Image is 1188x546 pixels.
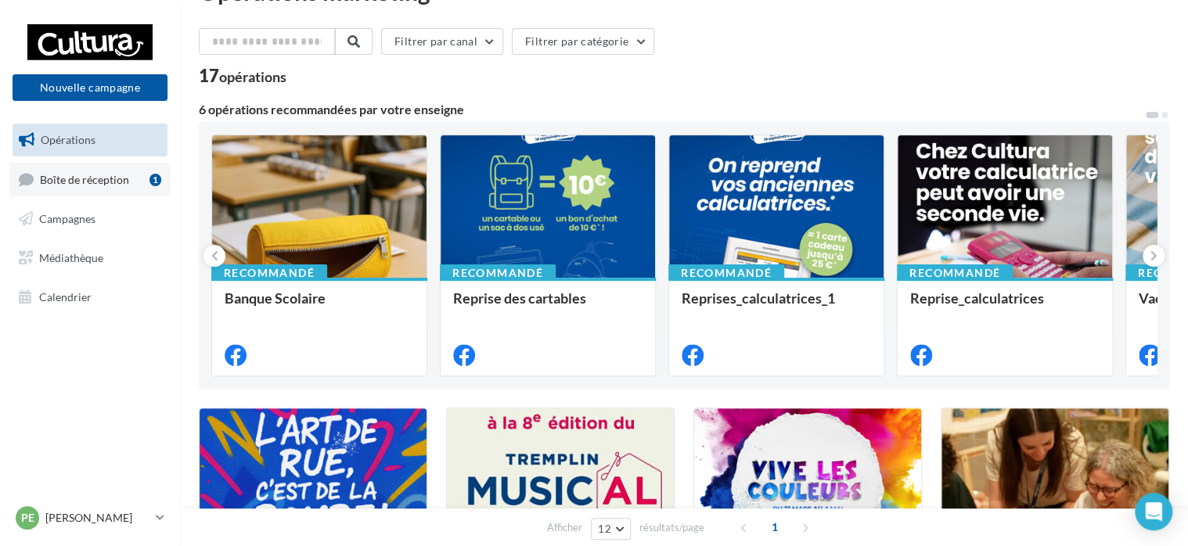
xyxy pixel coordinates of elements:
[668,264,784,282] div: Recommandé
[1135,493,1172,530] div: Open Intercom Messenger
[598,523,611,535] span: 12
[39,251,103,264] span: Médiathèque
[39,212,95,225] span: Campagnes
[910,289,1044,307] span: Reprise_calculatrices
[211,264,327,282] div: Recommandé
[897,264,1013,282] div: Recommandé
[762,515,787,540] span: 1
[225,289,326,307] span: Banque Scolaire
[199,67,286,84] div: 17
[9,203,171,235] a: Campagnes
[149,174,161,186] div: 1
[639,520,704,535] span: résultats/page
[9,163,171,196] a: Boîte de réception1
[219,70,286,84] div: opérations
[9,281,171,314] a: Calendrier
[591,518,631,540] button: 12
[41,133,95,146] span: Opérations
[39,289,92,303] span: Calendrier
[682,289,835,307] span: Reprises_calculatrices_1
[199,103,1144,116] div: 6 opérations recommandées par votre enseigne
[440,264,556,282] div: Recommandé
[512,28,654,55] button: Filtrer par catégorie
[40,172,129,185] span: Boîte de réception
[13,503,167,533] a: Pe [PERSON_NAME]
[45,510,149,526] p: [PERSON_NAME]
[9,124,171,156] a: Opérations
[21,510,34,526] span: Pe
[381,28,503,55] button: Filtrer par canal
[547,520,582,535] span: Afficher
[9,242,171,275] a: Médiathèque
[453,289,586,307] span: Reprise des cartables
[13,74,167,101] button: Nouvelle campagne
